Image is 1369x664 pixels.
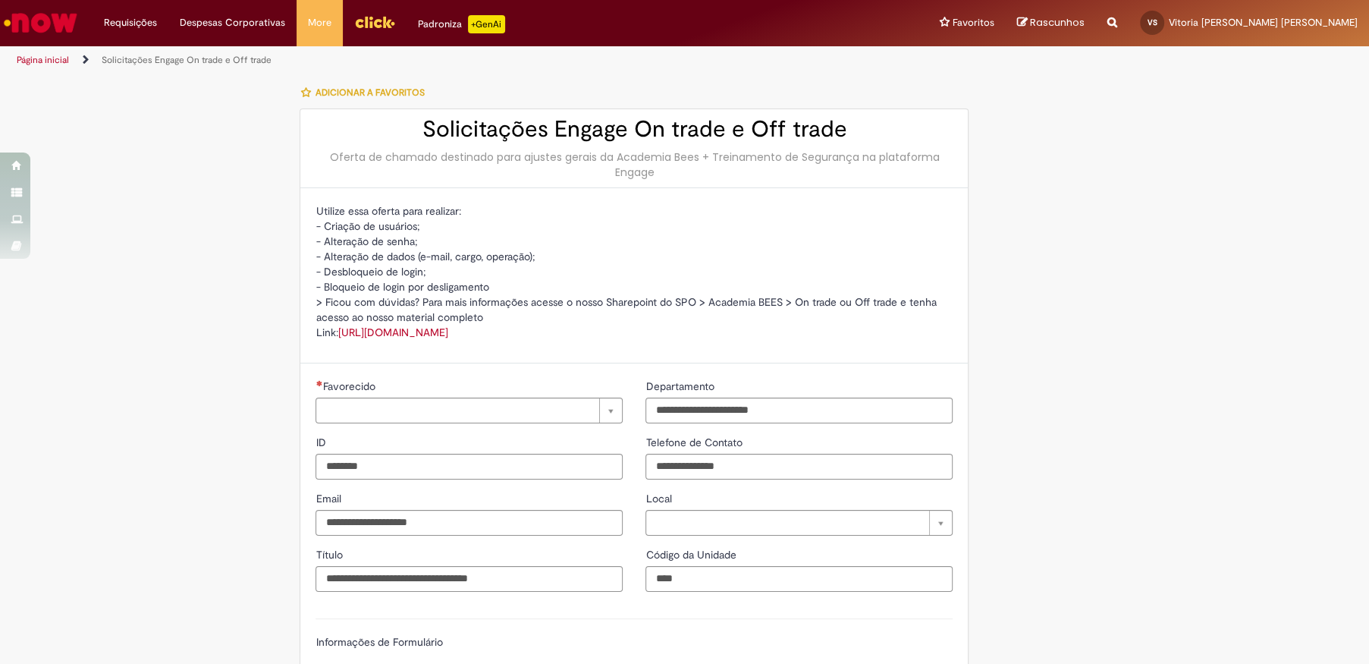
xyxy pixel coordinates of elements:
[102,54,272,66] a: Solicitações Engage On trade e Off trade
[645,492,674,505] span: Local
[300,77,432,109] button: Adicionar a Favoritos
[316,436,328,449] span: ID
[11,46,901,74] ul: Trilhas de página
[1017,16,1085,30] a: Rascunhos
[2,8,80,38] img: ServiceNow
[645,379,717,393] span: Departamento
[338,326,447,339] a: [URL][DOMAIN_NAME]
[322,379,378,393] span: Necessários - Favorecido
[316,398,623,423] a: Limpar campo Favorecido
[316,454,623,480] input: ID
[1148,17,1157,27] span: VS
[316,548,345,562] span: Título
[316,149,953,180] div: Oferta de chamado destinado para ajustes gerais da Academia Bees + Treinamento de Segurança na pl...
[645,398,953,423] input: Departamento
[354,11,395,33] img: click_logo_yellow_360x200.png
[645,436,745,449] span: Telefone de Contato
[316,380,322,386] span: Necessários
[308,15,331,30] span: More
[316,510,623,536] input: Email
[1030,15,1085,30] span: Rascunhos
[645,548,739,562] span: Código da Unidade
[104,15,157,30] span: Requisições
[316,117,953,142] h2: Solicitações Engage On trade e Off trade
[17,54,69,66] a: Página inicial
[645,454,953,480] input: Telefone de Contato
[468,15,505,33] p: +GenAi
[315,87,424,99] span: Adicionar a Favoritos
[316,203,953,340] p: Utilize essa oferta para realizar: - Criação de usuários; - Alteração de senha; - Alteração de da...
[316,566,623,592] input: Título
[180,15,285,30] span: Despesas Corporativas
[645,566,953,592] input: Código da Unidade
[953,15,994,30] span: Favoritos
[1169,16,1358,29] span: Vitoria [PERSON_NAME] [PERSON_NAME]
[418,15,505,33] div: Padroniza
[645,510,953,536] a: Limpar campo Local
[316,492,344,505] span: Email
[316,635,442,649] label: Informações de Formulário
